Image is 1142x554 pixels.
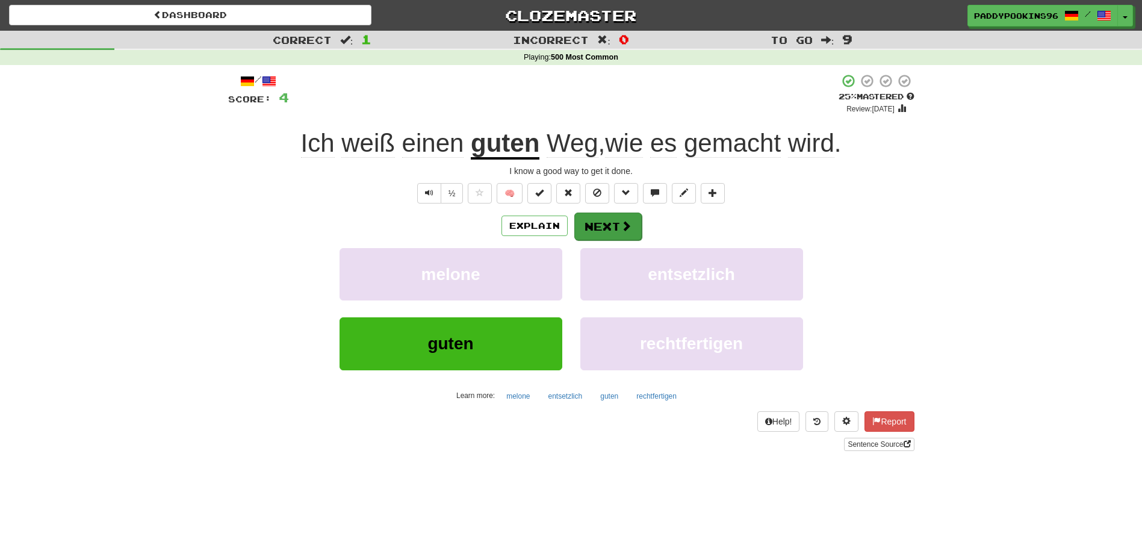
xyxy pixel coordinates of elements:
small: Learn more: [456,391,495,400]
u: guten [471,129,539,160]
button: Discuss sentence (alt+u) [643,183,667,204]
span: : [821,35,834,45]
span: / [1085,10,1091,18]
strong: 500 Most Common [551,53,618,61]
button: entsetzlich [542,387,589,405]
span: guten [427,334,473,353]
button: entsetzlich [580,248,803,300]
span: 1 [361,32,371,46]
span: Weg [547,129,598,158]
a: Sentence Source [844,438,914,451]
span: es [650,129,677,158]
button: rechtfertigen [580,317,803,370]
button: Round history (alt+y) [805,411,828,432]
button: Report [864,411,914,432]
span: To go [771,34,813,46]
button: ½ [441,183,464,204]
div: / [228,73,289,89]
button: Add to collection (alt+a) [701,183,725,204]
button: Favorite sentence (alt+f) [468,183,492,204]
span: 0 [619,32,629,46]
button: Grammar (alt+g) [614,183,638,204]
span: Correct [273,34,332,46]
button: rechtfertigen [630,387,683,405]
span: Score: [228,94,272,104]
span: entsetzlich [648,265,735,284]
span: weiß [341,129,395,158]
button: Reset to 0% Mastered (alt+r) [556,183,580,204]
button: guten [594,387,625,405]
span: Ich [301,129,335,158]
button: Ignore sentence (alt+i) [585,183,609,204]
span: einen [402,129,464,158]
span: rechtfertigen [640,334,743,353]
span: Incorrect [513,34,589,46]
span: 9 [842,32,852,46]
button: Play sentence audio (ctl+space) [417,183,441,204]
span: , . [539,129,841,158]
a: paddypookins96 / [967,5,1118,26]
small: Review: [DATE] [846,105,895,113]
div: Text-to-speech controls [415,183,464,204]
button: Help! [757,411,800,432]
span: melone [421,265,480,284]
span: : [597,35,610,45]
span: : [340,35,353,45]
span: gemacht [684,129,781,158]
button: Edit sentence (alt+d) [672,183,696,204]
button: Explain [501,216,568,236]
span: 25 % [839,92,857,101]
button: Next [574,213,642,240]
span: wird [788,129,834,158]
button: melone [340,248,562,300]
button: Set this sentence to 100% Mastered (alt+m) [527,183,551,204]
button: 🧠 [497,183,523,204]
a: Dashboard [9,5,371,25]
button: melone [500,387,536,405]
button: guten [340,317,562,370]
div: I know a good way to get it done. [228,165,914,177]
a: Clozemaster [389,5,752,26]
span: paddypookins96 [974,10,1058,21]
span: 4 [279,90,289,105]
div: Mastered [839,92,914,102]
span: wie [605,129,643,158]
